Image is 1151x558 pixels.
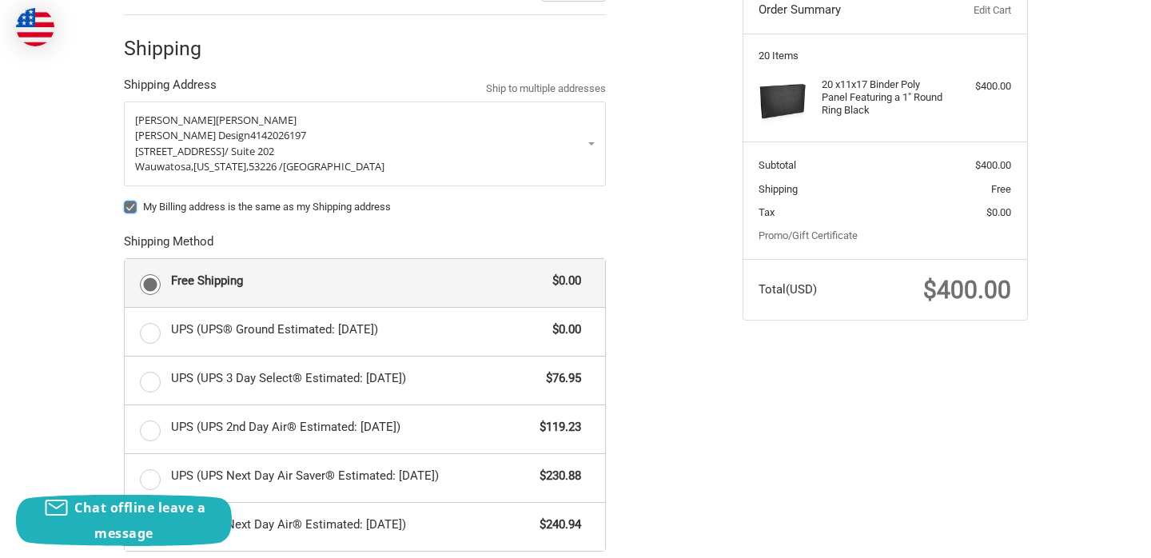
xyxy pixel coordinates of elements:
img: duty and tax information for United States [16,8,54,46]
span: Chat offline leave a message [74,499,205,542]
button: Chat offline leave a message [16,495,232,546]
span: $0.00 [545,321,582,339]
h2: Shipping [124,36,217,61]
span: [GEOGRAPHIC_DATA] [283,159,384,173]
legend: Shipping Method [124,233,213,258]
legend: Shipping Address [124,76,217,102]
a: Edit Cart [932,2,1011,18]
span: $119.23 [532,418,582,436]
span: Free Shipping [171,272,545,290]
span: UPS (UPS® Ground Estimated: [DATE]) [171,321,545,339]
span: $0.00 [986,206,1011,218]
span: UPS (UPS 3 Day Select® Estimated: [DATE]) [171,369,539,388]
span: Subtotal [759,159,796,171]
span: $0.00 [545,272,582,290]
span: / Suite 202 [225,144,274,158]
span: $230.88 [532,467,582,485]
span: $400.00 [923,276,1011,304]
span: UPS (UPS Next Day Air® Estimated: [DATE]) [171,516,532,534]
h3: Order Summary [759,2,932,18]
span: Wauwatosa, [135,159,193,173]
span: UPS (UPS Next Day Air Saver® Estimated: [DATE]) [171,467,532,485]
a: Promo/Gift Certificate [759,229,858,241]
span: Tax [759,206,775,218]
span: $240.94 [532,516,582,534]
span: [US_STATE], [193,159,249,173]
span: Total (USD) [759,282,817,297]
span: $400.00 [975,159,1011,171]
h4: 20 x 11x17 Binder Poly Panel Featuring a 1" Round Ring Black [822,78,944,118]
span: UPS (UPS 2nd Day Air® Estimated: [DATE]) [171,418,532,436]
span: $76.95 [539,369,582,388]
label: My Billing address is the same as my Shipping address [124,201,606,213]
span: 4142026197 [250,128,306,142]
h3: 20 Items [759,50,1011,62]
span: [STREET_ADDRESS] [135,144,225,158]
a: Enter or select a different address [124,102,606,186]
a: Ship to multiple addresses [486,81,606,97]
span: [PERSON_NAME] [135,113,216,127]
span: 53226 / [249,159,283,173]
span: [PERSON_NAME] [216,113,297,127]
span: Shipping [759,183,798,195]
span: Free [991,183,1011,195]
div: $400.00 [948,78,1011,94]
span: [PERSON_NAME] Design [135,128,250,142]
